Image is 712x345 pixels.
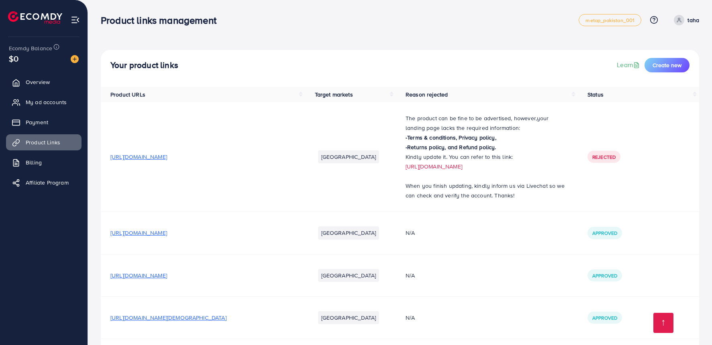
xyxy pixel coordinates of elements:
[406,90,448,99] span: Reason rejected
[318,269,379,282] li: [GEOGRAPHIC_DATA]
[110,314,226,322] span: [URL][DOMAIN_NAME][DEMOGRAPHIC_DATA]
[406,133,496,142] strong: -Terms & conditions, Privacy policy,
[406,162,462,170] a: [URL][DOMAIN_NAME]
[671,15,699,25] a: taha
[110,229,167,237] span: [URL][DOMAIN_NAME]
[6,154,82,170] a: Billing
[26,138,60,146] span: Product Links
[617,60,641,70] a: Learn
[645,58,690,72] button: Create new
[586,18,634,23] span: metap_pakistan_001
[653,61,681,69] span: Create new
[6,94,82,110] a: My ad accounts
[6,74,82,90] a: Overview
[406,314,415,322] span: N/A
[26,179,69,187] span: Affiliate Program
[678,309,706,339] iframe: Chat
[110,153,167,161] span: [URL][DOMAIN_NAME]
[26,118,48,126] span: Payment
[406,153,513,161] span: Kindly update it. You can refer to this link:
[406,229,415,237] span: N/A
[110,271,167,279] span: [URL][DOMAIN_NAME]
[592,314,617,321] span: Approved
[406,181,568,200] p: When you finish updating, kindly inform us via Livechat so we can check and verify the account. T...
[688,15,699,25] p: taha
[6,175,82,191] a: Affiliate Program
[6,114,82,130] a: Payment
[6,134,82,150] a: Product Links
[71,55,79,63] img: image
[592,272,617,279] span: Approved
[406,271,415,279] span: N/A
[9,53,18,64] span: $0
[71,15,80,25] img: menu
[588,90,604,99] span: Status
[406,113,568,133] p: The product can be fine to be advertised, however,
[592,230,617,236] span: Approved
[26,98,67,106] span: My ad accounts
[110,60,178,70] h4: Your product links
[101,14,223,26] h3: Product links management
[9,44,52,52] span: Ecomdy Balance
[110,90,145,99] span: Product URLs
[26,78,50,86] span: Overview
[315,90,353,99] span: Target markets
[26,158,42,166] span: Billing
[592,154,616,160] span: Rejected
[406,143,496,151] strong: -Returns policy, and Refund policy.
[8,11,62,24] img: logo
[579,14,641,26] a: metap_pakistan_001
[318,311,379,324] li: [GEOGRAPHIC_DATA]
[318,150,379,163] li: [GEOGRAPHIC_DATA]
[318,226,379,239] li: [GEOGRAPHIC_DATA]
